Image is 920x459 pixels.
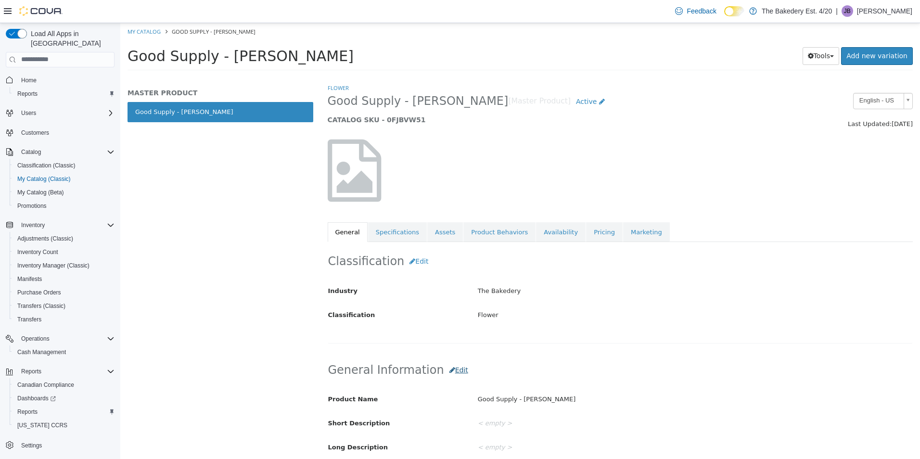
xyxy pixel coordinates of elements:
span: Cash Management [13,346,115,358]
button: Operations [17,333,53,344]
button: Cash Management [10,345,118,359]
span: My Catalog (Classic) [13,173,115,185]
button: Edit [284,229,313,247]
button: Catalog [2,145,118,159]
span: My Catalog (Beta) [13,187,115,198]
span: Users [21,109,36,117]
a: My Catalog (Beta) [13,187,68,198]
span: Long Description [208,421,268,428]
span: Washington CCRS [13,420,115,431]
a: Cash Management [13,346,70,358]
span: Product Name [208,372,258,380]
span: Home [21,76,37,84]
span: Inventory [17,219,115,231]
span: Manifests [13,273,115,285]
a: Manifests [13,273,46,285]
h5: MASTER PRODUCT [7,65,193,74]
button: Reports [10,87,118,101]
span: Inventory [21,221,45,229]
button: Settings [2,438,118,452]
span: [DATE] [771,97,792,104]
span: Customers [17,127,115,139]
span: Promotions [13,200,115,212]
div: < empty > [350,392,799,409]
span: Purchase Orders [13,287,115,298]
a: Pricing [466,199,502,219]
span: Canadian Compliance [13,379,115,391]
h5: CATALOG SKU - 0FJBVW51 [207,92,643,101]
span: My Catalog (Classic) [17,175,71,183]
span: Inventory Manager (Classic) [13,260,115,271]
span: Users [17,107,115,119]
span: Dashboards [17,395,56,402]
a: Product Behaviors [343,199,415,219]
span: Manifests [17,275,42,283]
a: Adjustments (Classic) [13,233,77,244]
a: Settings [17,440,46,451]
a: Dashboards [10,392,118,405]
span: Operations [21,335,50,343]
a: [US_STATE] CCRS [13,420,71,431]
a: Marketing [503,199,549,219]
button: Inventory Count [10,245,118,259]
a: Customers [17,127,53,139]
a: Promotions [13,200,51,212]
button: Transfers (Classic) [10,299,118,313]
span: Home [17,74,115,86]
span: Cash Management [17,348,66,356]
a: English - US [733,70,792,86]
span: Catalog [21,148,41,156]
span: [US_STATE] CCRS [17,421,67,429]
span: Good Supply - [PERSON_NAME] [207,71,388,86]
div: < empty > [350,416,799,433]
a: Feedback [671,1,720,21]
span: Reports [13,406,115,418]
a: Flower [207,61,229,68]
button: Users [2,106,118,120]
a: Specifications [248,199,307,219]
button: Reports [10,405,118,419]
div: Good Supply - [PERSON_NAME] [350,368,799,385]
span: Adjustments (Classic) [13,233,115,244]
span: Feedback [687,6,716,16]
button: Reports [17,366,45,377]
a: Availability [416,199,465,219]
span: Transfers [13,314,115,325]
span: Settings [17,439,115,451]
h2: General Information [208,338,792,356]
p: | [836,5,838,17]
span: Promotions [17,202,47,210]
button: Tools [682,24,719,42]
button: Users [17,107,40,119]
a: Add new variation [721,24,792,42]
a: Good Supply - [PERSON_NAME] [7,79,193,99]
button: Adjustments (Classic) [10,232,118,245]
h2: Classification [208,229,792,247]
span: Settings [21,442,42,449]
button: My Catalog (Classic) [10,172,118,186]
span: Inventory Count [17,248,58,256]
span: Reports [21,368,41,375]
button: Reports [2,365,118,378]
span: Good Supply - [PERSON_NAME] [7,25,233,41]
button: Edit [324,338,353,356]
a: Reports [13,406,41,418]
button: Operations [2,332,118,345]
a: Transfers [13,314,45,325]
span: Transfers (Classic) [13,300,115,312]
button: Manifests [10,272,118,286]
button: My Catalog (Beta) [10,186,118,199]
a: Inventory Count [13,246,62,258]
span: My Catalog (Beta) [17,189,64,196]
span: Load All Apps in [GEOGRAPHIC_DATA] [27,29,115,48]
a: Active [450,70,490,88]
span: Dark Mode [724,16,725,17]
button: Classification (Classic) [10,159,118,172]
p: [PERSON_NAME] [857,5,912,17]
a: Transfers (Classic) [13,300,69,312]
span: Classification (Classic) [13,160,115,171]
a: Classification (Classic) [13,160,79,171]
button: Inventory Manager (Classic) [10,259,118,272]
button: Inventory [17,219,49,231]
a: Canadian Compliance [13,379,78,391]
